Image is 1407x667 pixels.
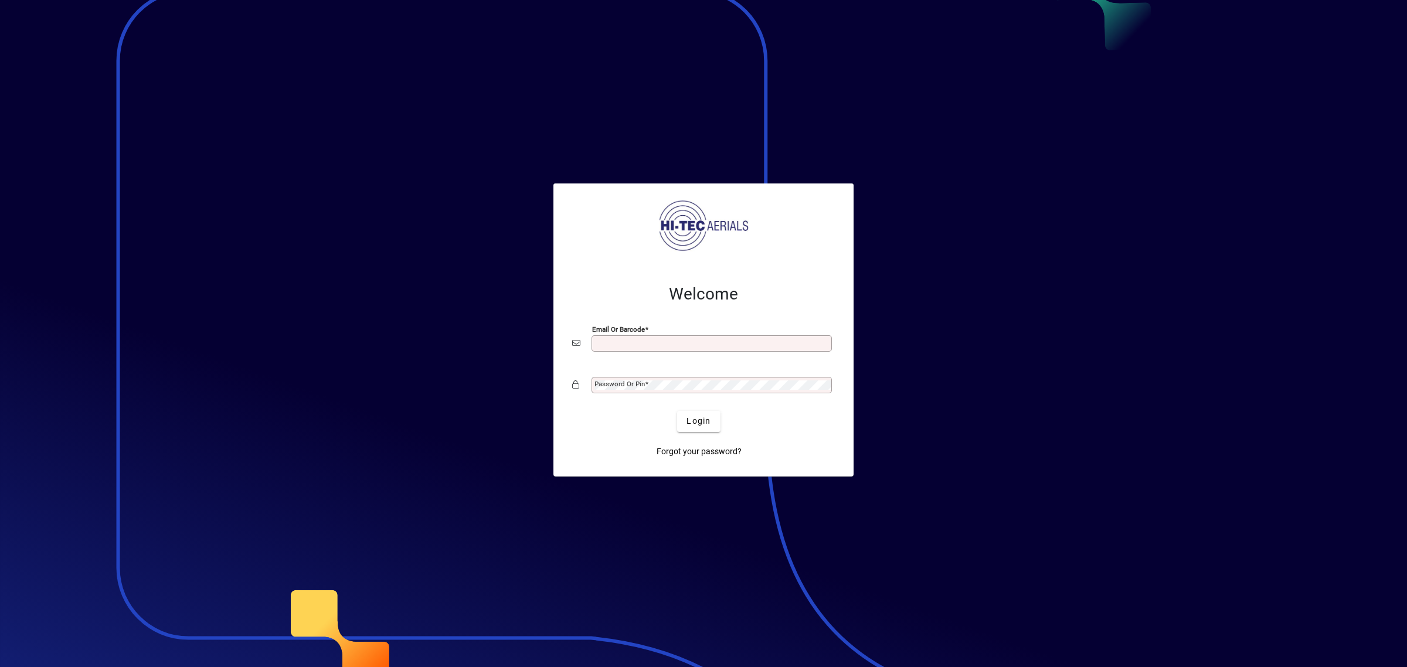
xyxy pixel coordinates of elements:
a: Forgot your password? [652,441,746,462]
button: Login [677,411,720,432]
mat-label: Email or Barcode [592,325,645,333]
mat-label: Password or Pin [594,380,645,388]
span: Forgot your password? [657,445,742,458]
h2: Welcome [572,284,835,304]
span: Login [686,415,711,427]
